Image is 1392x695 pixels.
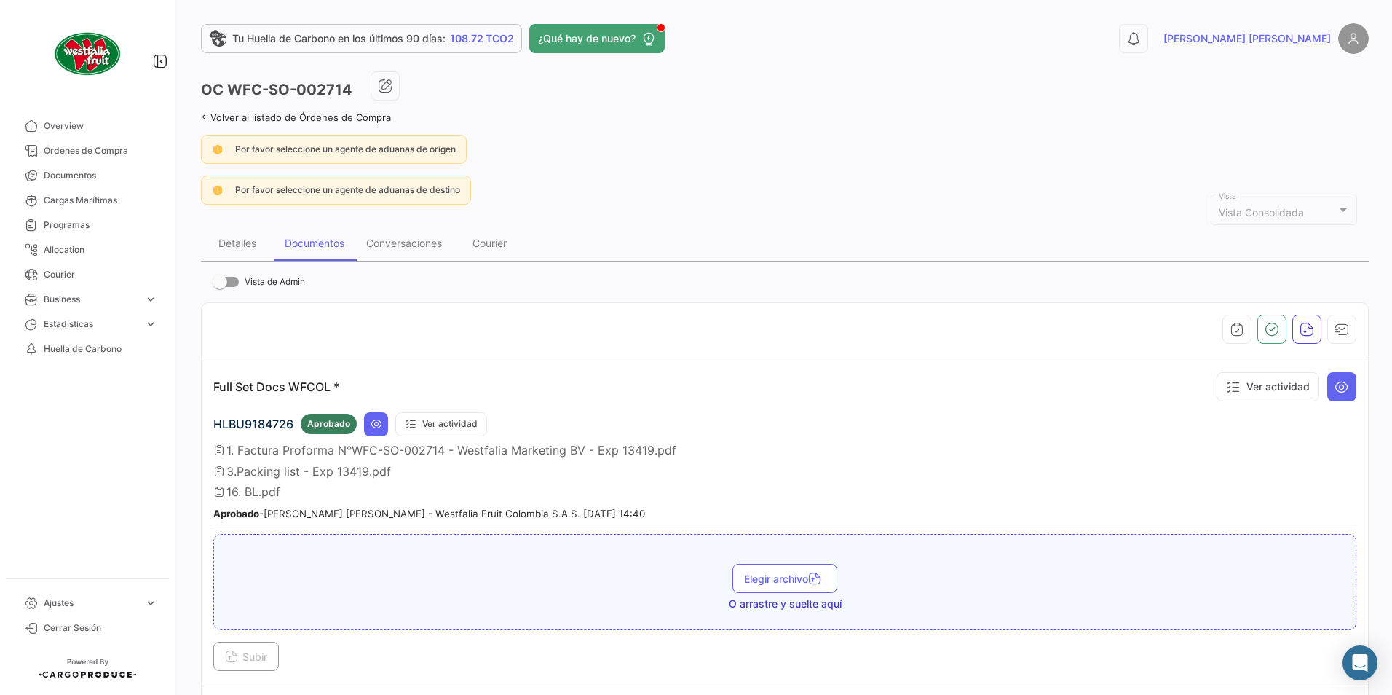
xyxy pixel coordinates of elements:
[307,417,350,431] span: Aprobado
[201,79,352,100] h3: OC WFC-SO-002714
[12,188,163,213] a: Cargas Marítimas
[218,237,256,249] div: Detalles
[44,293,138,306] span: Business
[44,318,138,331] span: Estadísticas
[226,464,391,479] span: 3.Packing list - Exp 13419.pdf
[12,237,163,262] a: Allocation
[44,243,157,256] span: Allocation
[12,337,163,361] a: Huella de Carbono
[529,24,665,53] button: ¿Qué hay de nuevo?
[44,194,157,207] span: Cargas Marítimas
[44,144,157,157] span: Órdenes de Compra
[12,213,163,237] a: Programas
[213,642,279,671] button: Subir
[225,651,267,663] span: Subir
[12,163,163,188] a: Documentos
[226,484,280,499] span: 16. BL.pdf
[12,114,163,138] a: Overview
[44,342,157,356] span: Huella de Carbono
[1219,206,1304,219] mat-select-trigger: Vista Consolidada
[12,262,163,287] a: Courier
[395,412,487,436] button: Ver actividad
[226,443,676,458] span: 1. Factura Proforma N°WFC-SO-002714 - Westfalia Marketing BV - Exp 13419.pdf
[144,597,157,610] span: expand_more
[285,237,344,249] div: Documentos
[366,237,442,249] div: Conversaciones
[245,273,305,291] span: Vista de Admin
[472,237,507,249] div: Courier
[732,564,837,593] button: Elegir archivo
[201,111,391,123] a: Volver al listado de Órdenes de Compra
[44,119,157,133] span: Overview
[744,573,826,585] span: Elegir archivo
[1217,372,1319,401] button: Ver actividad
[144,293,157,306] span: expand_more
[235,184,460,195] span: Por favor seleccione un agente de aduanas de destino
[1163,31,1331,46] span: [PERSON_NAME] [PERSON_NAME]
[1342,645,1377,680] div: Abrir Intercom Messenger
[213,508,645,519] small: - [PERSON_NAME] [PERSON_NAME] - Westfalia Fruit Colombia S.A.S. [DATE] 14:40
[729,597,842,611] span: O arrastre y suelte aquí
[44,621,157,635] span: Cerrar Sesión
[201,24,522,53] a: Tu Huella de Carbono en los últimos 90 días:108.72 TCO2
[44,597,138,610] span: Ajustes
[538,31,636,46] span: ¿Qué hay de nuevo?
[44,169,157,182] span: Documentos
[44,219,157,232] span: Programas
[51,17,124,90] img: client-50.png
[44,268,157,281] span: Courier
[213,417,293,431] span: HLBU9184726
[235,144,456,154] span: Por favor seleccione un agente de aduanas de origen
[450,31,514,46] span: 108.72 TCO2
[144,318,157,331] span: expand_more
[213,508,259,519] b: Aprobado
[232,31,446,46] span: Tu Huella de Carbono en los últimos 90 días:
[1338,23,1369,54] img: placeholder-user.png
[12,138,163,163] a: Órdenes de Compra
[213,380,339,394] p: Full Set Docs WFCOL *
